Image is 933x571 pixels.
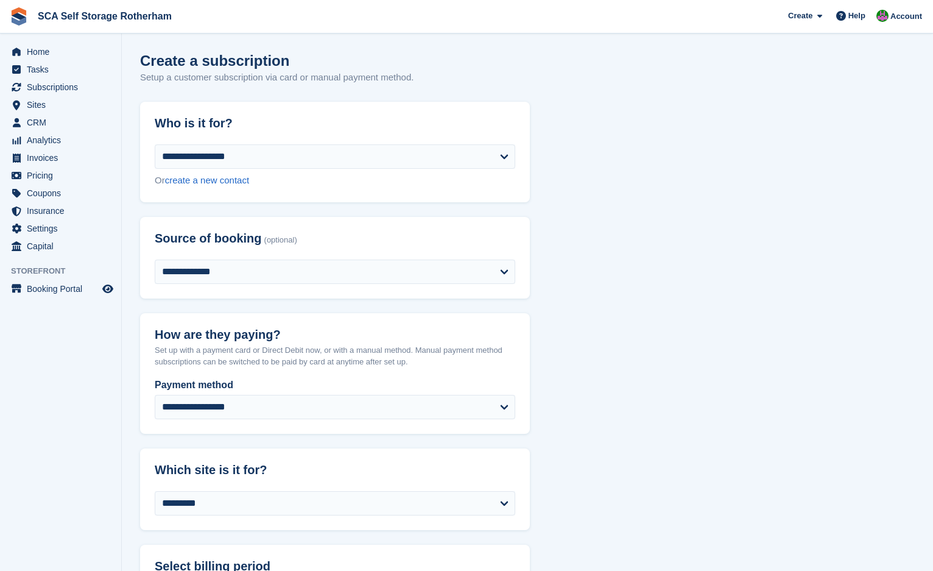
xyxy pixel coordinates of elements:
span: Booking Portal [27,280,100,297]
img: stora-icon-8386f47178a22dfd0bd8f6a31ec36ba5ce8667c1dd55bd0f319d3a0aa187defe.svg [10,7,28,26]
h2: How are they paying? [155,328,515,342]
a: menu [6,167,115,184]
a: menu [6,202,115,219]
span: Capital [27,238,100,255]
a: menu [6,280,115,297]
label: Payment method [155,378,515,392]
span: Tasks [27,61,100,78]
span: Home [27,43,100,60]
span: Settings [27,220,100,237]
p: Setup a customer subscription via card or manual payment method. [140,71,414,85]
a: menu [6,220,115,237]
div: Or [155,174,515,188]
p: Set up with a payment card or Direct Debit now, or with a manual method. Manual payment method su... [155,344,515,368]
a: menu [6,96,115,113]
span: Storefront [11,265,121,277]
a: menu [6,185,115,202]
a: Preview store [100,282,115,296]
a: menu [6,79,115,96]
a: menu [6,149,115,166]
span: Coupons [27,185,100,202]
span: Insurance [27,202,100,219]
a: menu [6,114,115,131]
a: menu [6,43,115,60]
h2: Which site is it for? [155,463,515,477]
a: menu [6,238,115,255]
span: Account [890,10,922,23]
img: Sarah Race [876,10,889,22]
a: menu [6,132,115,149]
a: menu [6,61,115,78]
h2: Who is it for? [155,116,515,130]
h1: Create a subscription [140,52,289,69]
a: create a new contact [165,175,249,185]
span: Pricing [27,167,100,184]
span: Invoices [27,149,100,166]
a: SCA Self Storage Rotherham [33,6,177,26]
span: Analytics [27,132,100,149]
span: CRM [27,114,100,131]
span: Create [788,10,812,22]
span: Sites [27,96,100,113]
span: Source of booking [155,232,262,246]
span: Subscriptions [27,79,100,96]
span: Help [848,10,865,22]
span: (optional) [264,236,297,245]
